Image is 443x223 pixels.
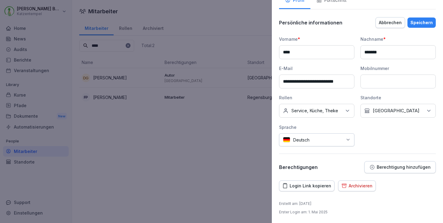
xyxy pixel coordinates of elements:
[373,108,419,114] p: [GEOGRAPHIC_DATA]
[279,124,354,130] div: Sprache
[283,137,290,143] img: de.svg
[279,94,354,101] div: Rollen
[407,18,436,28] button: Speichern
[377,165,431,170] p: Berechtigung hinzufügen
[360,94,436,101] div: Standorte
[279,209,328,215] p: Erster Login am : 1. Mai 2025
[279,133,354,146] div: Deutsch
[279,201,311,206] p: Erstellt am : [DATE]
[279,36,354,42] div: Vorname
[291,108,338,114] p: Service, Küche, Theke
[360,36,436,42] div: Nachname
[338,180,376,191] button: Archivieren
[282,183,331,189] div: Login Link kopieren
[279,180,335,191] button: Login Link kopieren
[360,65,436,72] div: Mobilnummer
[341,183,372,189] div: Archivieren
[279,164,318,170] p: Berechtigungen
[410,19,433,26] div: Speichern
[279,20,342,26] p: Persönliche informationen
[364,161,436,173] button: Berechtigung hinzufügen
[375,17,405,28] button: Abbrechen
[279,65,354,72] div: E-Mail
[379,19,402,26] div: Abbrechen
